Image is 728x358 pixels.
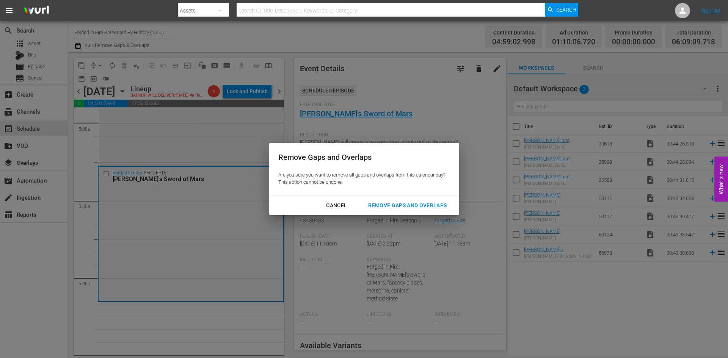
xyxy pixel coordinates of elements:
[701,8,721,14] a: Sign Out
[317,199,356,213] button: Cancel
[18,2,55,20] img: ans4CAIJ8jUAAAAAAAAAAAAAAAAAAAAAAAAgQb4GAAAAAAAAAAAAAAAAAAAAAAAAJMjXAAAAAAAAAAAAAAAAAAAAAAAAgAT5G...
[359,199,456,213] button: Remove Gaps and Overlaps
[278,152,446,163] div: Remove Gaps and Overlaps
[362,201,453,210] div: Remove Gaps and Overlaps
[320,201,353,210] div: Cancel
[714,156,728,202] button: Open Feedback Widget
[278,172,446,179] p: Are you sure you want to remove all gaps and overlaps from this calendar day?
[278,179,446,186] p: This action cannot be undone.
[5,6,14,15] span: menu
[556,3,576,17] span: Search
